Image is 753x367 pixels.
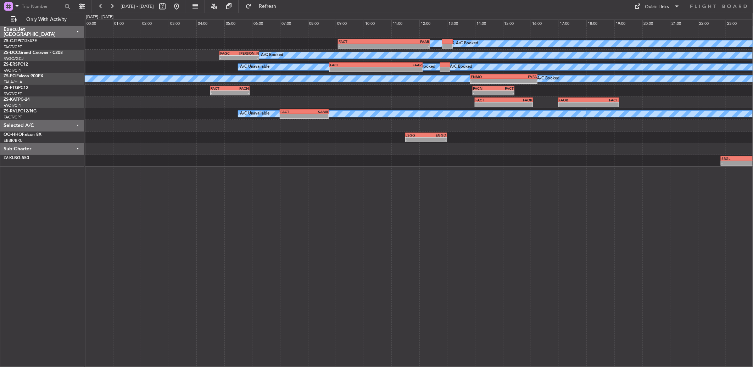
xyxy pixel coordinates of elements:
div: FACT [475,98,504,102]
a: ZS-FCIFalcon 900EX [4,74,43,78]
button: Refresh [242,1,285,12]
a: FACT/CPT [4,44,22,50]
div: 03:00 [169,20,197,26]
div: 20:00 [642,20,670,26]
div: EGGD [426,133,446,137]
div: 14:00 [475,20,503,26]
input: Trip Number [22,1,62,12]
div: A/C Booked [456,38,478,49]
div: 21:00 [670,20,698,26]
div: FVFA [504,74,537,79]
div: 13:00 [447,20,475,26]
a: ZS-DCCGrand Caravan - C208 [4,51,63,55]
div: - [504,79,537,83]
div: - [504,102,532,107]
div: - [230,91,249,95]
div: - [211,91,230,95]
div: 01:00 [113,20,141,26]
div: A/C Booked [450,62,472,72]
a: FACT/CPT [4,103,22,108]
div: 12:00 [419,20,447,26]
span: ZS-FTG [4,86,18,90]
div: 16:00 [531,20,559,26]
div: 02:00 [141,20,169,26]
div: FACN [473,86,493,90]
div: FACT [280,110,304,114]
span: ZS-RVL [4,109,18,113]
div: - [330,67,376,72]
div: 19:00 [614,20,642,26]
a: FACT/CPT [4,68,22,73]
span: Refresh [253,4,283,9]
a: ZS-RVLPC12/NG [4,109,37,113]
div: - [471,79,504,83]
div: - [384,44,429,48]
div: - [239,56,258,60]
div: SAMR [304,110,328,114]
div: A/C Unavailable [240,62,269,72]
div: FNMO [471,74,504,79]
div: - [493,91,514,95]
div: 05:00 [224,20,252,26]
div: 10:00 [364,20,392,26]
a: EBBR/BRU [4,138,23,143]
a: FALA/HLA [4,79,22,85]
div: FACT [589,98,618,102]
span: ZS-DCC [4,51,19,55]
a: ZS-FTGPC12 [4,86,28,90]
div: - [339,44,384,48]
span: LV-KLB [4,156,17,160]
div: - [280,114,304,118]
div: [DATE] - [DATE] [86,14,113,20]
div: Quick Links [645,4,669,11]
div: - [376,67,422,72]
div: - [406,138,426,142]
a: ZS-CJTPC12/47E [4,39,37,43]
a: ZS-KATPC-24 [4,98,30,102]
div: - [220,56,239,60]
div: 00:00 [85,20,113,26]
span: ZS-FCI [4,74,16,78]
a: FAGC/GCJ [4,56,23,61]
div: 06:00 [252,20,280,26]
a: LV-KLBG-550 [4,156,29,160]
span: Only With Activity [18,17,75,22]
div: 17:00 [559,20,587,26]
div: FAGC [220,51,239,55]
div: A/C Unavailable [240,109,269,119]
button: Quick Links [631,1,684,12]
div: A/C Booked [261,50,283,61]
div: [PERSON_NAME] [239,51,258,55]
a: ZS-ERSPC12 [4,62,28,67]
span: OO-HHO [4,133,22,137]
div: FACT [493,86,514,90]
div: FAAR [384,39,429,44]
div: - [304,114,328,118]
span: ZS-ERS [4,62,18,67]
div: LSGG [406,133,426,137]
div: 07:00 [280,20,308,26]
div: - [475,102,504,107]
a: OO-HHOFalcon 8X [4,133,41,137]
div: - [559,102,589,107]
div: 22:00 [698,20,726,26]
div: FACN [230,86,249,90]
div: 09:00 [336,20,364,26]
div: 18:00 [586,20,614,26]
div: FACT [339,39,384,44]
button: Only With Activity [8,14,77,25]
a: FACT/CPT [4,91,22,96]
span: [DATE] - [DATE] [121,3,154,10]
div: - [426,138,446,142]
div: - [473,91,493,95]
div: - [589,102,618,107]
div: 15:00 [503,20,531,26]
div: FACT [211,86,230,90]
div: FAOR [559,98,589,102]
div: A/C Booked [537,73,559,84]
div: FAAR [376,63,422,67]
span: ZS-CJT [4,39,17,43]
div: FAOR [504,98,532,102]
div: A/C Booked [413,62,436,72]
div: 04:00 [196,20,224,26]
